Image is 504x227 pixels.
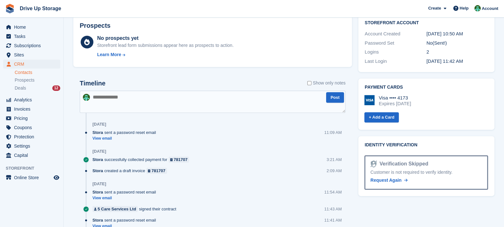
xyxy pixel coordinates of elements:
[92,157,103,163] span: Stora
[427,30,488,38] div: [DATE] 10:50 AM
[92,168,170,174] div: created a draft invoice
[80,22,111,29] h2: Prospects
[307,80,311,86] input: Show only notes
[427,58,463,64] time: 2025-08-04 10:42:12 UTC
[324,206,342,212] div: 11:43 AM
[370,169,482,176] div: Customer is not required to verify identity.
[370,177,407,184] a: Request Again
[92,168,103,174] span: Stora
[92,122,106,127] div: [DATE]
[14,114,52,123] span: Pricing
[370,160,377,167] img: Identity Verification Ready
[14,50,52,59] span: Sites
[365,40,427,47] div: Password Set
[14,95,52,104] span: Analytics
[14,123,52,132] span: Coupons
[151,168,165,174] div: 781707
[3,132,60,141] a: menu
[92,136,159,141] a: View email
[92,129,159,135] div: sent a password reset email
[92,189,159,195] div: sent a password reset email
[92,206,179,212] div: signed their contract
[482,5,498,12] span: Account
[307,80,346,86] label: Show only notes
[427,48,488,56] div: 2
[326,157,342,163] div: 3:21 AM
[53,174,60,181] a: Preview store
[174,157,187,163] div: 781707
[169,157,189,163] a: 781707
[3,23,60,32] a: menu
[3,142,60,150] a: menu
[97,34,234,42] div: No prospects yet
[6,165,63,172] span: Storefront
[3,151,60,160] a: menu
[365,19,488,26] h2: Storefront Account
[324,217,342,223] div: 11:41 AM
[3,32,60,41] a: menu
[15,85,60,92] a: Deals 12
[14,142,52,150] span: Settings
[326,92,344,103] button: Post
[3,114,60,123] a: menu
[97,42,234,49] div: Storefront lead form submissions appear here as prospects to action.
[97,51,234,58] a: Learn More
[83,94,90,101] img: Camille
[377,160,428,168] div: Verification Skipped
[3,95,60,104] a: menu
[15,77,34,83] span: Prospects
[15,77,60,84] a: Prospects
[92,181,106,187] div: [DATE]
[14,23,52,32] span: Home
[14,60,52,69] span: CRM
[433,40,447,46] span: (Sent!)
[92,217,159,223] div: sent a password reset email
[365,30,427,38] div: Account Created
[92,149,106,154] div: [DATE]
[324,189,342,195] div: 11:54 AM
[52,85,60,91] div: 12
[97,51,121,58] div: Learn More
[92,189,103,195] span: Stora
[92,206,138,212] a: 5 Care Services Ltd
[15,70,60,76] a: Contacts
[3,50,60,59] a: menu
[146,168,167,174] a: 781707
[365,48,427,56] div: Logins
[365,58,427,65] div: Last Login
[5,4,15,13] img: stora-icon-8386f47178a22dfd0bd8f6a31ec36ba5ce8667c1dd55bd0f319d3a0aa187defe.svg
[3,60,60,69] a: menu
[460,5,469,11] span: Help
[14,132,52,141] span: Protection
[3,173,60,182] a: menu
[15,85,26,91] span: Deals
[428,5,441,11] span: Create
[324,129,342,135] div: 11:09 AM
[365,143,488,148] h2: Identity verification
[14,151,52,160] span: Capital
[364,95,375,105] img: Visa Logo
[92,129,103,135] span: Stora
[14,173,52,182] span: Online Store
[14,105,52,113] span: Invoices
[3,105,60,113] a: menu
[3,123,60,132] a: menu
[92,217,103,223] span: Stora
[370,178,402,183] span: Request Again
[379,101,411,106] div: Expires [DATE]
[17,3,64,14] a: Drive Up Storage
[14,41,52,50] span: Subscriptions
[379,95,411,101] div: Visa •••• 4173
[14,32,52,41] span: Tasks
[474,5,481,11] img: Camille
[98,206,136,212] div: 5 Care Services Ltd
[92,157,192,163] div: successfully collected payment for
[326,168,342,174] div: 2:09 AM
[427,40,488,47] div: No
[365,85,488,90] h2: Payment cards
[92,195,159,201] a: View email
[364,112,399,123] a: + Add a Card
[3,41,60,50] a: menu
[80,80,106,87] h2: Timeline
